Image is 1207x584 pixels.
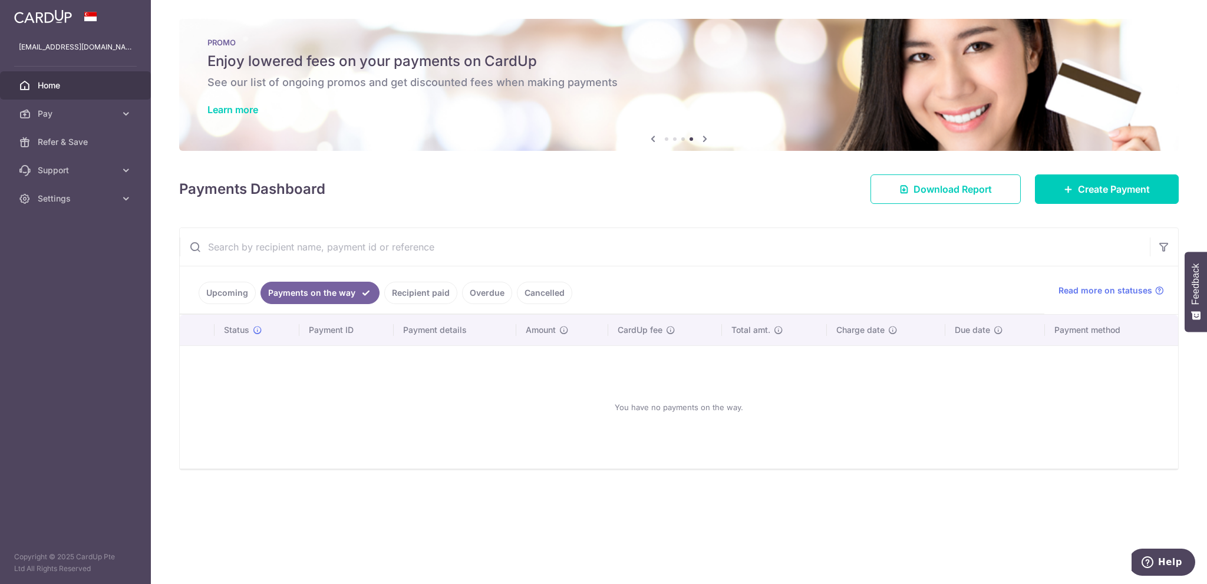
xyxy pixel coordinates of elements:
[299,315,394,345] th: Payment ID
[1190,263,1201,305] span: Feedback
[180,228,1150,266] input: Search by recipient name, payment id or reference
[179,179,325,200] h4: Payments Dashboard
[1035,174,1179,204] a: Create Payment
[526,324,556,336] span: Amount
[224,324,249,336] span: Status
[1185,252,1207,332] button: Feedback - Show survey
[38,136,116,148] span: Refer & Save
[199,282,256,304] a: Upcoming
[38,193,116,204] span: Settings
[1058,285,1152,296] span: Read more on statuses
[38,80,116,91] span: Home
[207,75,1150,90] h6: See our list of ongoing promos and get discounted fees when making payments
[394,315,516,345] th: Payment details
[955,324,990,336] span: Due date
[19,41,132,53] p: [EMAIL_ADDRESS][DOMAIN_NAME]
[207,52,1150,71] h5: Enjoy lowered fees on your payments on CardUp
[260,282,380,304] a: Payments on the way
[207,104,258,116] a: Learn more
[870,174,1021,204] a: Download Report
[517,282,572,304] a: Cancelled
[14,9,72,24] img: CardUp
[1058,285,1164,296] a: Read more on statuses
[207,38,1150,47] p: PROMO
[194,355,1164,459] div: You have no payments on the way.
[618,324,662,336] span: CardUp fee
[1132,549,1195,578] iframe: Opens a widget where you can find more information
[38,108,116,120] span: Pay
[462,282,512,304] a: Overdue
[731,324,770,336] span: Total amt.
[914,182,992,196] span: Download Report
[836,324,885,336] span: Charge date
[1078,182,1150,196] span: Create Payment
[179,19,1179,151] img: Latest Promos banner
[38,164,116,176] span: Support
[384,282,457,304] a: Recipient paid
[1045,315,1178,345] th: Payment method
